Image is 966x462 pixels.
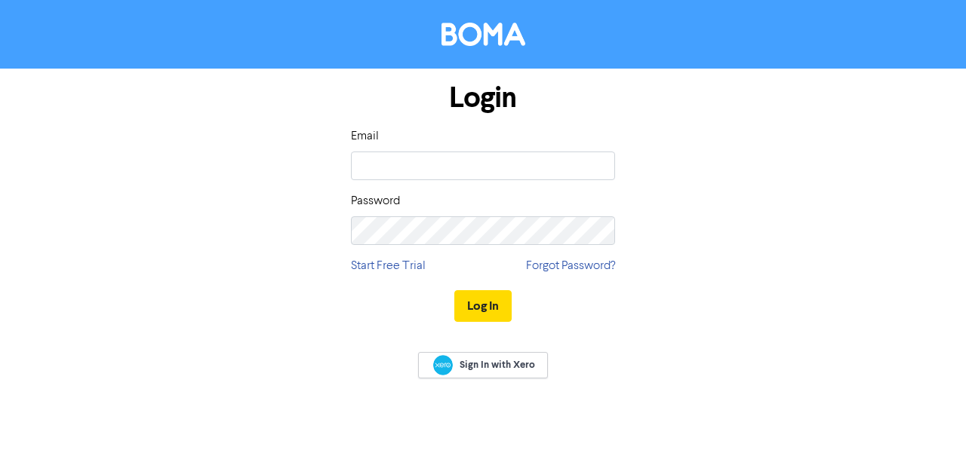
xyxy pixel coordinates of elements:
[441,23,525,46] img: BOMA Logo
[460,358,535,372] span: Sign In with Xero
[351,257,426,275] a: Start Free Trial
[351,81,615,115] h1: Login
[351,192,400,210] label: Password
[454,290,512,322] button: Log In
[351,127,379,145] label: Email
[433,355,453,375] img: Xero logo
[526,257,615,275] a: Forgot Password?
[418,352,548,378] a: Sign In with Xero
